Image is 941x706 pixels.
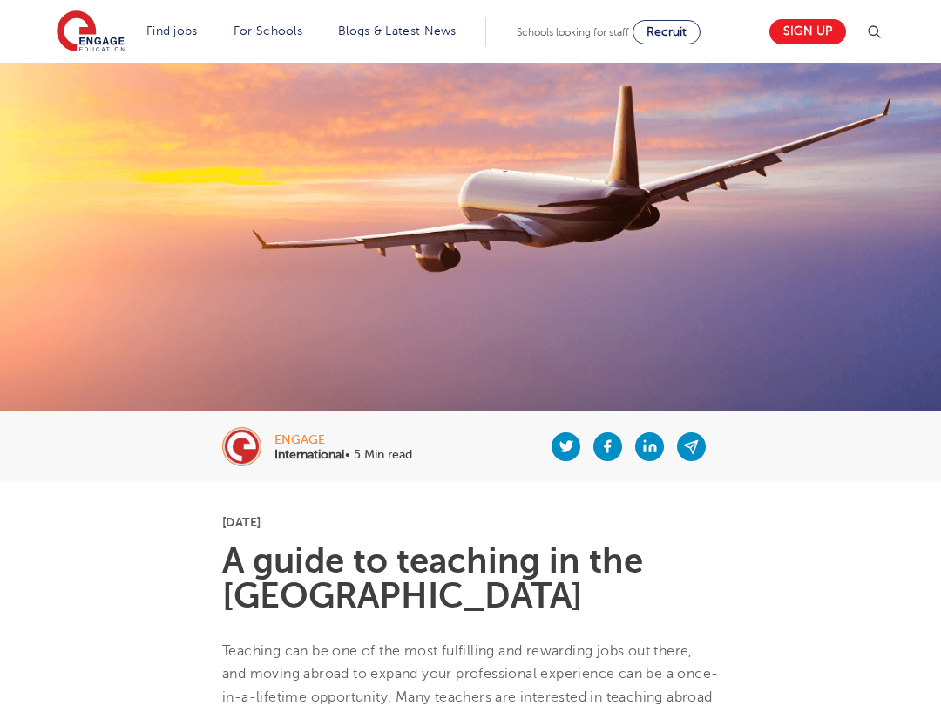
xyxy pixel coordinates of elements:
[222,544,719,614] h1: A guide to teaching in the [GEOGRAPHIC_DATA]
[222,516,719,528] p: [DATE]
[274,449,412,461] p: • 5 Min read
[274,434,412,446] div: engage
[57,10,125,54] img: Engage Education
[146,24,198,37] a: Find jobs
[234,24,302,37] a: For Schools
[769,19,846,44] a: Sign up
[633,20,701,44] a: Recruit
[274,448,345,461] b: International
[338,24,457,37] a: Blogs & Latest News
[647,25,687,38] span: Recruit
[517,26,629,38] span: Schools looking for staff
